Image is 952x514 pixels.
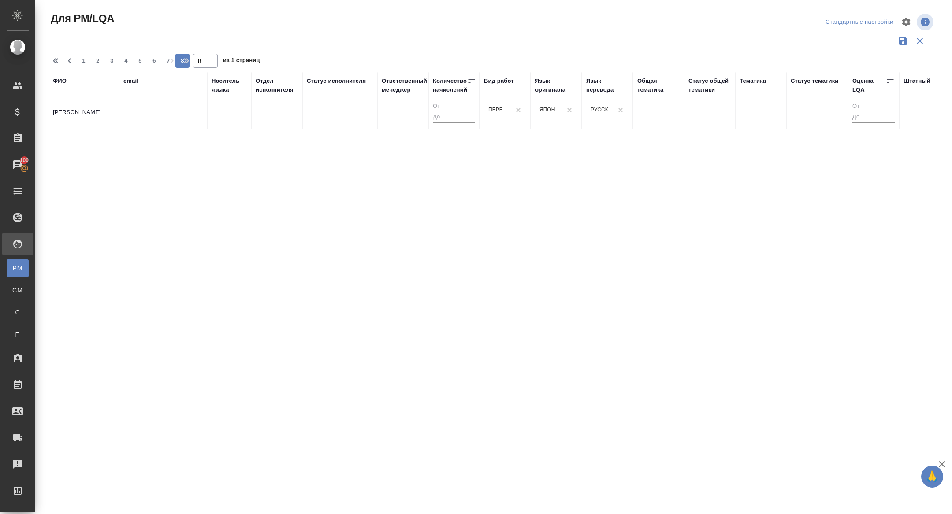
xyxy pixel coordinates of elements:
[591,106,614,114] div: Русский
[7,325,29,343] a: П
[11,264,24,273] span: PM
[119,56,133,65] span: 4
[119,54,133,68] button: 4
[161,56,175,65] span: 7
[77,54,91,68] button: 1
[433,112,475,123] input: До
[382,77,427,94] div: Ответственный менеджер
[823,15,896,29] div: split button
[11,330,24,339] span: П
[11,308,24,317] span: С
[133,54,147,68] button: 5
[133,56,147,65] span: 5
[91,54,105,68] button: 2
[53,77,67,85] div: ФИО
[48,11,114,26] span: Для PM/LQA
[921,466,943,488] button: 🙏
[77,56,91,65] span: 1
[7,259,29,277] a: PM
[105,54,119,68] button: 3
[911,33,928,49] button: Сбросить фильтры
[791,77,838,85] div: Статус тематики
[2,154,33,176] a: 100
[488,106,511,114] div: Перевод
[161,54,175,68] button: 7
[896,11,917,33] span: Настроить таблицу
[433,77,467,94] div: Количество начислений
[307,77,366,85] div: Статус исполнителя
[895,33,911,49] button: Сохранить фильтры
[91,56,105,65] span: 2
[917,14,935,30] span: Посмотреть информацию
[15,156,34,165] span: 100
[11,286,24,295] span: CM
[147,54,161,68] button: 6
[484,77,514,85] div: Вид работ
[852,112,895,123] input: До
[586,77,628,94] div: Язык перевода
[539,106,562,114] div: Японский
[433,101,475,112] input: От
[7,303,29,321] a: С
[925,467,940,486] span: 🙏
[688,77,731,94] div: Статус общей тематики
[7,281,29,299] a: CM
[147,56,161,65] span: 6
[105,56,119,65] span: 3
[256,77,298,94] div: Отдел исполнителя
[637,77,680,94] div: Общая тематика
[740,77,766,85] div: Тематика
[123,77,138,85] div: email
[904,77,930,85] div: Штатный
[212,77,247,94] div: Носитель языка
[852,77,886,94] div: Оценка LQA
[852,101,895,112] input: От
[535,77,577,94] div: Язык оригинала
[223,55,260,68] span: из 1 страниц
